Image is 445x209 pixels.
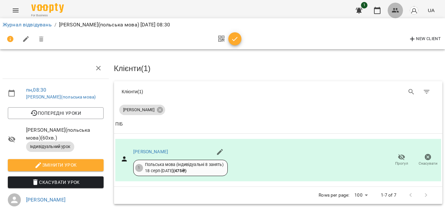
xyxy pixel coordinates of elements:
span: Попередні уроки [13,109,98,117]
span: 1 [361,2,367,8]
a: [PERSON_NAME] [26,197,65,203]
span: Змінити урок [13,161,98,169]
div: 1 [135,164,143,172]
button: UA [425,4,437,16]
button: Фільтр [419,84,435,100]
span: [PERSON_NAME](польська мова) ( 60 хв. ) [26,126,104,142]
button: Menu [8,3,23,18]
img: avatar_s.png [409,6,419,15]
img: Voopty Logo [31,3,64,13]
span: Прогул [395,161,408,166]
p: [PERSON_NAME](польська мова) [DATE] 08:30 [59,21,170,29]
button: Змінити урок [8,159,104,171]
button: Попередні уроки [8,107,104,119]
b: ( 475 ₴ ) [173,168,186,173]
nav: breadcrumb [3,21,442,29]
span: UA [428,7,435,14]
span: ПІБ [115,120,441,128]
span: Скасувати [419,161,438,166]
span: New Client [409,35,441,43]
a: [PERSON_NAME] [133,149,168,154]
p: 1-7 of 7 [381,192,396,199]
li: / [54,21,56,29]
p: Rows per page: [319,192,349,199]
button: Скасувати [415,151,441,169]
a: Журнал відвідувань [3,22,52,28]
div: 100 [352,190,370,200]
h3: Клієнти ( 1 ) [114,64,443,73]
div: Клієнти ( 1 ) [122,88,274,95]
div: Table Toolbar [114,81,443,102]
span: [PERSON_NAME] [119,107,158,113]
button: Search [404,84,419,100]
div: ПІБ [115,120,123,128]
div: Польська мова (індивідуальні 8 занять) 18 серп - [DATE] [145,162,223,174]
a: пн , 08:30 [26,87,46,93]
button: New Client [407,34,442,44]
button: Скасувати Урок [8,176,104,188]
div: Sort [115,120,123,128]
a: [PERSON_NAME](польська мова) [26,94,96,99]
span: Індивідуальний урок [26,144,74,150]
div: [PERSON_NAME] [119,105,165,115]
button: Прогул [388,151,415,169]
span: For Business [31,13,64,18]
span: Скасувати Урок [13,178,98,186]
